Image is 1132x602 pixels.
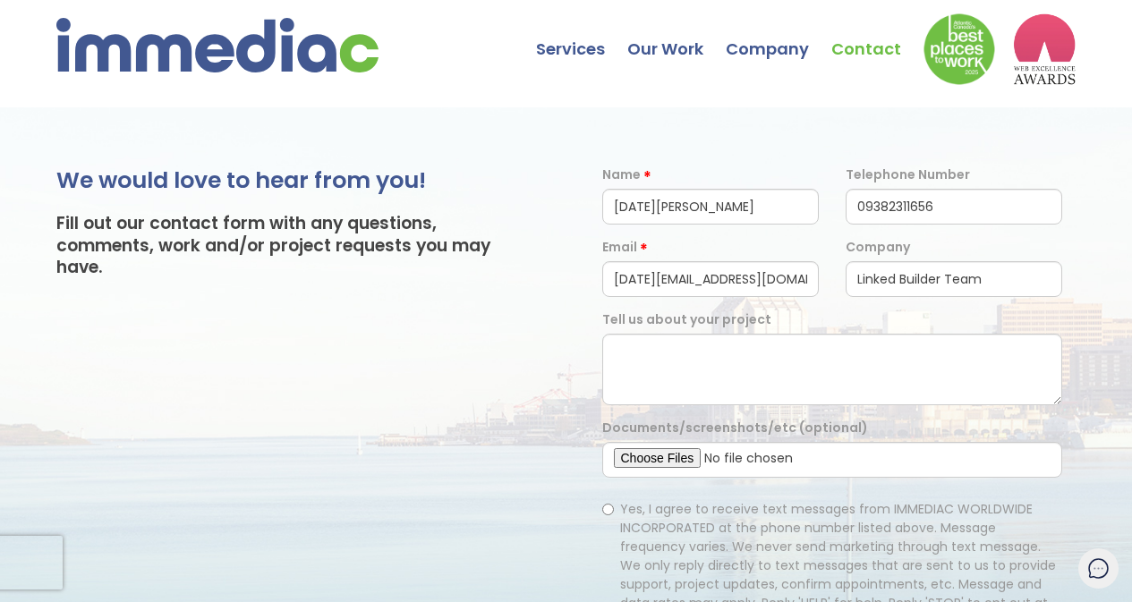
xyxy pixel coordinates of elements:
[602,310,771,329] label: Tell us about your project
[56,213,530,279] h3: Fill out our contact form with any questions, comments, work and/or project requests you may have.
[1013,13,1076,85] img: logo2_wea_nobg.webp
[602,238,637,257] label: Email
[602,419,868,437] label: Documents/screenshots/etc (optional)
[602,504,614,515] input: Yes, I agree to receive text messages from IMMEDIAC WORLDWIDE INCORPORATED at the phone number li...
[846,165,970,184] label: Telephone Number
[846,238,910,257] label: Company
[831,4,923,67] a: Contact
[923,13,995,85] img: Down
[627,4,726,67] a: Our Work
[536,4,627,67] a: Services
[602,165,641,184] label: Name
[726,4,831,67] a: Company
[56,18,379,72] img: immediac
[56,165,530,195] h2: We would love to hear from you!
